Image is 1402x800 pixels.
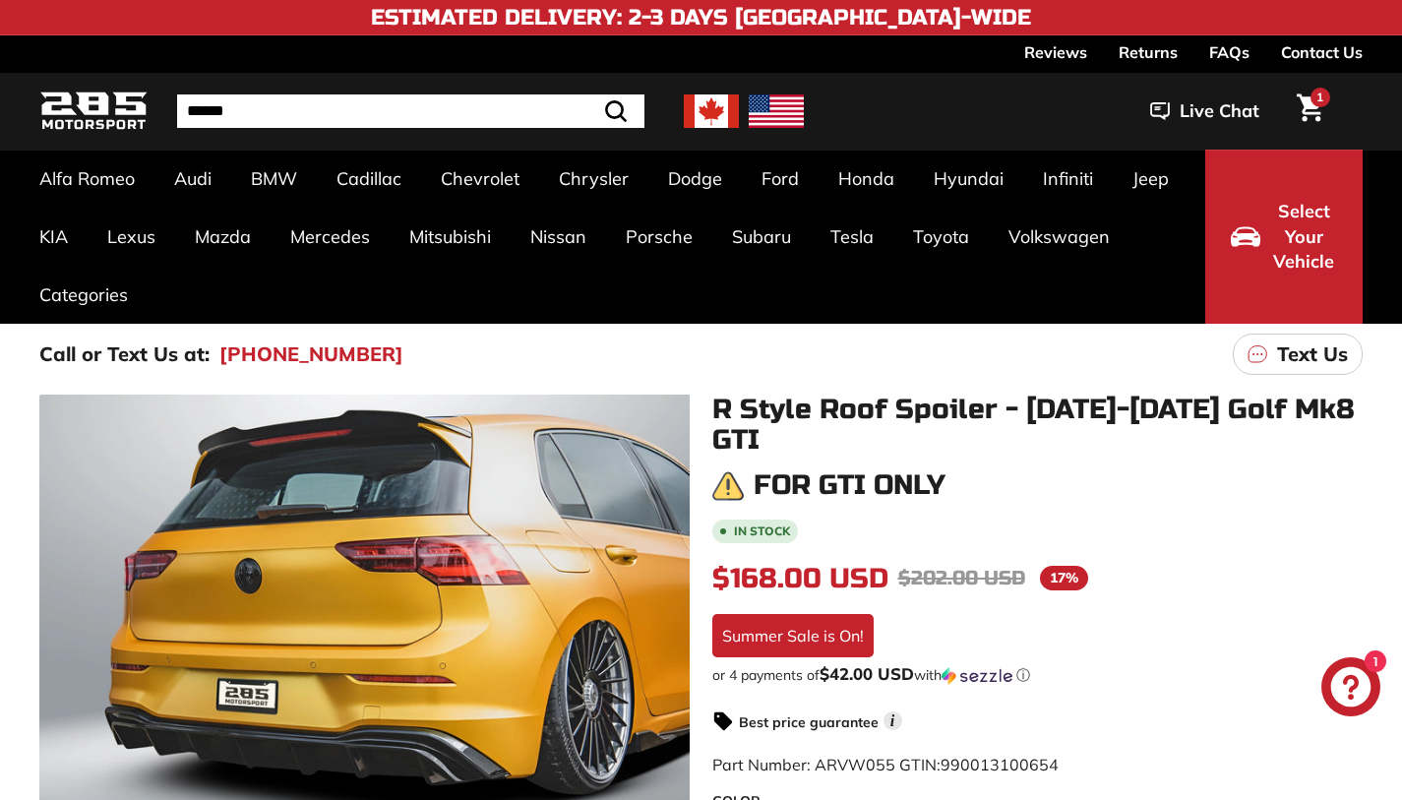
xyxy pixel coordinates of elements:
a: Ford [742,150,819,208]
span: 1 [1316,90,1323,104]
a: Lexus [88,208,175,266]
a: KIA [20,208,88,266]
div: or 4 payments of with [712,665,1364,685]
input: Search [177,94,644,128]
a: Cadillac [317,150,421,208]
a: Tesla [811,208,893,266]
a: FAQs [1209,35,1250,69]
h4: Estimated Delivery: 2-3 Days [GEOGRAPHIC_DATA]-Wide [371,6,1031,30]
a: Mercedes [271,208,390,266]
p: Call or Text Us at: [39,339,210,369]
img: Sezzle [942,667,1012,685]
span: Part Number: ARVW055 GTIN: [712,755,1059,774]
inbox-online-store-chat: Shopify online store chat [1315,657,1386,721]
span: 990013100654 [941,755,1059,774]
a: Infiniti [1023,150,1113,208]
a: Text Us [1233,334,1363,375]
span: Live Chat [1180,98,1259,124]
a: BMW [231,150,317,208]
span: Select Your Vehicle [1270,199,1337,275]
div: or 4 payments of$42.00 USDwithSezzle Click to learn more about Sezzle [712,665,1364,685]
a: Jeep [1113,150,1189,208]
a: [PHONE_NUMBER] [219,339,403,369]
button: Select Your Vehicle [1205,150,1363,324]
a: Cart [1285,78,1335,145]
a: Mitsubishi [390,208,511,266]
span: $202.00 USD [898,566,1025,590]
span: 17% [1040,566,1088,590]
a: Mazda [175,208,271,266]
a: Categories [20,266,148,324]
a: Returns [1119,35,1178,69]
a: Chevrolet [421,150,539,208]
span: $42.00 USD [820,663,914,684]
a: Honda [819,150,914,208]
span: i [884,711,902,730]
a: Porsche [606,208,712,266]
button: Live Chat [1125,87,1285,136]
a: Audi [154,150,231,208]
img: warning.png [712,470,744,502]
h1: R Style Roof Spoiler - [DATE]-[DATE] Golf Mk8 GTI [712,395,1364,456]
p: Text Us [1277,339,1348,369]
a: Reviews [1024,35,1087,69]
a: Nissan [511,208,606,266]
div: Summer Sale is On! [712,614,874,657]
a: Contact Us [1281,35,1363,69]
a: Toyota [893,208,989,266]
b: In stock [734,525,790,537]
img: Logo_285_Motorsport_areodynamics_components [39,89,148,135]
span: $168.00 USD [712,562,888,595]
a: Volkswagen [989,208,1129,266]
h3: For GTI only [754,470,945,501]
a: Hyundai [914,150,1023,208]
strong: Best price guarantee [739,713,879,731]
a: Alfa Romeo [20,150,154,208]
a: Subaru [712,208,811,266]
a: Chrysler [539,150,648,208]
a: Dodge [648,150,742,208]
